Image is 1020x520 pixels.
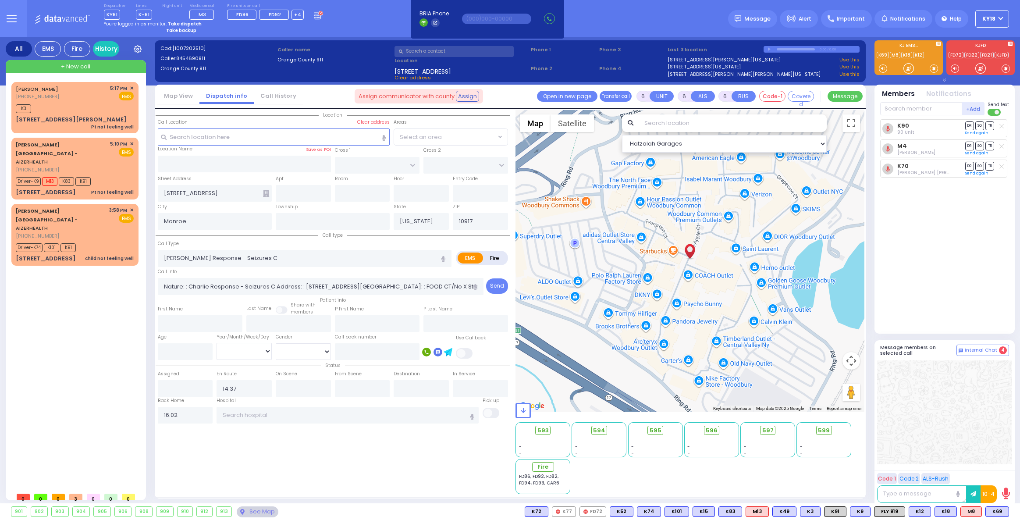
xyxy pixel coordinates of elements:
div: ALS KJ [960,506,982,517]
div: K74 [637,506,661,517]
span: - [575,443,578,450]
div: 908 [135,507,152,516]
span: 593 [537,426,549,435]
div: K72 [525,506,548,517]
span: Phone 2 [531,65,596,72]
span: 0 [122,494,135,500]
button: BUS [732,91,756,102]
span: Help [950,15,962,23]
div: 902 [31,507,48,516]
a: [PERSON_NAME] [16,85,58,93]
span: [1007202510] [172,45,206,52]
a: Use this [839,56,860,64]
label: Turn off text [988,108,1002,117]
span: + New call [61,62,90,71]
div: 909 [156,507,173,516]
span: - [800,437,803,443]
span: +4 [294,11,301,18]
label: Night unit [162,4,182,9]
a: FD72 [949,52,963,58]
span: Message [744,14,771,23]
label: Back Home [158,397,184,404]
span: - [800,450,803,456]
div: K18 [935,506,957,517]
span: M3 [199,11,206,18]
div: BLS [665,506,689,517]
button: Internal Chat 4 [956,345,1009,356]
label: Pick up [483,397,499,404]
label: Caller: [160,55,274,62]
span: SO [975,162,984,170]
button: Code 1 [877,473,897,484]
a: K90 [897,122,909,129]
a: AIZERHEALTH [16,207,78,232]
div: K101 [665,506,689,517]
label: KJFD [946,43,1015,50]
span: K-61 [136,10,152,20]
input: Search location here [158,128,390,145]
button: KY18 [975,10,1009,28]
div: 906 [115,507,131,516]
a: K69 [877,52,889,58]
div: K52 [610,506,633,517]
div: FLY 919 [874,506,905,517]
span: Assign communicator with county [359,92,455,101]
strong: Take dispatch [168,21,202,27]
span: [STREET_ADDRESS] [394,67,451,74]
button: UNIT [650,91,674,102]
label: Township [276,203,298,210]
div: BLS [525,506,548,517]
div: BLS [850,506,871,517]
span: Patient info [316,297,350,303]
span: - [631,443,634,450]
label: Orange County 911 [160,65,274,72]
label: Fire [483,253,507,264]
span: David Levi Flohr [897,169,975,176]
div: K3 [800,506,821,517]
div: BLS [693,506,715,517]
span: Phone 4 [599,65,665,72]
div: K15 [693,506,715,517]
label: Gender [276,334,292,341]
span: You're logged in as monitor. [104,21,167,27]
div: ALS [746,506,769,517]
label: Hospital [217,397,236,404]
button: ALS-Rush [921,473,950,484]
div: BLS [637,506,661,517]
span: KY61 [104,10,120,20]
label: Save as POI [306,146,331,153]
span: EMS [119,148,134,157]
label: KJ EMS... [874,43,943,50]
div: K77 [552,506,576,517]
span: - [744,443,746,450]
img: Logo [35,13,93,24]
label: From Scene [335,370,362,378]
div: BLS [935,506,957,517]
label: State [394,203,406,210]
div: BLS [909,506,931,517]
span: - [744,450,746,456]
span: Phone 3 [599,46,665,53]
div: FD86, FD92, FD82, FD94, FD93, CAR6 [519,473,567,486]
h5: Message members on selected call [880,345,956,356]
a: Dispatch info [199,92,254,100]
span: Other building occupants [263,190,269,197]
span: - [744,437,746,443]
span: BRIA Phone [419,10,449,18]
button: Send [486,278,508,294]
label: City [158,203,167,210]
div: K83 [718,506,742,517]
label: Orange County 911 [277,56,391,64]
input: Search member [880,102,962,115]
span: - [575,450,578,456]
span: K3 [16,104,31,113]
label: Room [335,175,348,182]
span: members [291,309,313,315]
span: Fire [537,463,548,471]
img: message.svg [735,15,741,22]
div: K91 [824,506,846,517]
a: Map View [157,92,199,100]
a: History [93,41,119,57]
span: 0 [34,494,47,500]
label: Location Name [158,146,192,153]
